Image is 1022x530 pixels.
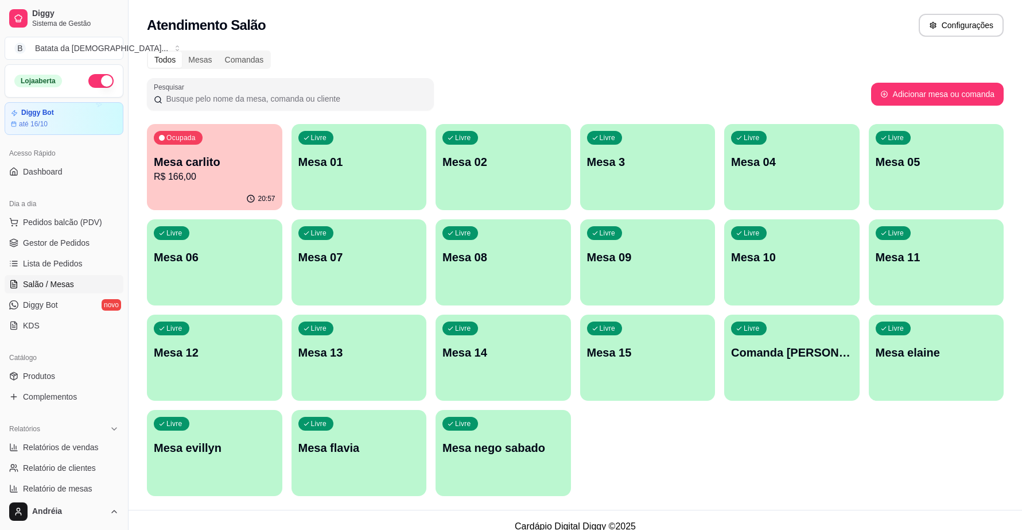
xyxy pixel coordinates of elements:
[311,229,327,238] p: Livre
[311,419,327,428] p: Livre
[147,410,282,496] button: LivreMesa evillyn
[876,345,997,361] p: Mesa elaine
[154,440,275,456] p: Mesa evillyn
[147,124,282,210] button: OcupadaMesa carlitoR$ 166,0020:57
[23,370,55,382] span: Produtos
[23,237,90,249] span: Gestor de Pedidos
[5,5,123,32] a: DiggySistema de Gestão
[298,345,420,361] p: Mesa 13
[23,216,102,228] span: Pedidos balcão (PDV)
[442,440,564,456] p: Mesa nego sabado
[869,315,1004,401] button: LivreMesa elaine
[455,419,471,428] p: Livre
[166,324,182,333] p: Livre
[298,154,420,170] p: Mesa 01
[258,194,275,203] p: 20:57
[5,349,123,367] div: Catálogo
[600,324,616,333] p: Livre
[21,109,54,117] article: Diggy Bot
[9,424,40,434] span: Relatórios
[166,229,182,238] p: Livre
[292,315,427,401] button: LivreMesa 13
[442,345,564,361] p: Mesa 14
[23,462,96,474] span: Relatório de clientes
[311,324,327,333] p: Livre
[5,275,123,293] a: Salão / Mesas
[442,154,564,170] p: Mesa 02
[14,75,62,87] div: Loja aberta
[219,52,270,68] div: Comandas
[724,219,860,305] button: LivreMesa 10
[23,442,99,453] span: Relatórios de vendas
[19,119,48,129] article: até 16/10
[5,479,123,498] a: Relatório de mesas
[724,315,860,401] button: LivreComanda [PERSON_NAME]
[32,506,105,517] span: Andréia
[5,254,123,273] a: Lista de Pedidos
[5,213,123,231] button: Pedidos balcão (PDV)
[869,219,1004,305] button: LivreMesa 11
[147,219,282,305] button: LivreMesa 06
[23,391,77,403] span: Complementos
[32,19,119,28] span: Sistema de Gestão
[298,249,420,265] p: Mesa 07
[154,345,275,361] p: Mesa 12
[5,459,123,477] a: Relatório de clientes
[298,440,420,456] p: Mesa flavia
[5,316,123,335] a: KDS
[88,74,114,88] button: Alterar Status
[919,14,1004,37] button: Configurações
[876,154,997,170] p: Mesa 05
[5,388,123,406] a: Complementos
[182,52,218,68] div: Mesas
[5,195,123,213] div: Dia a dia
[154,82,188,92] label: Pesquisar
[32,9,119,19] span: Diggy
[724,124,860,210] button: LivreMesa 04
[147,16,266,34] h2: Atendimento Salão
[580,124,716,210] button: LivreMesa 3
[876,249,997,265] p: Mesa 11
[147,315,282,401] button: LivreMesa 12
[436,124,571,210] button: LivreMesa 02
[731,154,853,170] p: Mesa 04
[5,367,123,385] a: Produtos
[23,299,58,311] span: Diggy Bot
[23,258,83,269] span: Lista de Pedidos
[292,219,427,305] button: LivreMesa 07
[35,42,168,54] div: Batata da [DEMOGRAPHIC_DATA] ...
[292,124,427,210] button: LivreMesa 01
[731,249,853,265] p: Mesa 10
[436,410,571,496] button: LivreMesa nego sabado
[5,163,123,181] a: Dashboard
[744,324,760,333] p: Livre
[5,438,123,457] a: Relatórios de vendas
[292,410,427,496] button: LivreMesa flavia
[154,249,275,265] p: Mesa 06
[744,229,760,238] p: Livre
[166,133,196,142] p: Ocupada
[5,37,123,60] button: Select a team
[888,324,904,333] p: Livre
[23,166,63,177] span: Dashboard
[436,219,571,305] button: LivreMesa 08
[5,234,123,252] a: Gestor de Pedidos
[5,498,123,525] button: Andréia
[869,124,1004,210] button: LivreMesa 05
[5,102,123,135] a: Diggy Botaté 16/10
[455,324,471,333] p: Livre
[731,345,853,361] p: Comanda [PERSON_NAME]
[600,229,616,238] p: Livre
[154,170,275,184] p: R$ 166,00
[148,52,182,68] div: Todos
[600,133,616,142] p: Livre
[442,249,564,265] p: Mesa 08
[23,320,40,331] span: KDS
[311,133,327,142] p: Livre
[587,249,709,265] p: Mesa 09
[166,419,182,428] p: Livre
[871,83,1004,106] button: Adicionar mesa ou comanda
[888,229,904,238] p: Livre
[455,133,471,142] p: Livre
[580,219,716,305] button: LivreMesa 09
